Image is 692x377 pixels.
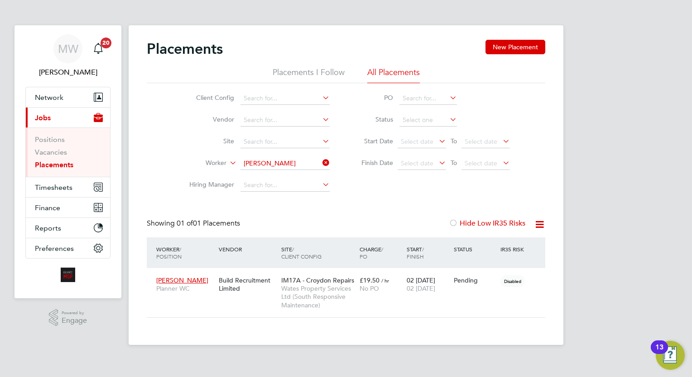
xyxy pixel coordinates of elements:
label: Vendor [182,115,234,123]
input: Search for... [240,114,330,127]
span: Preferences [35,244,74,253]
div: Start [404,241,452,264]
span: 02 [DATE] [407,284,435,292]
span: No PO [360,284,379,292]
label: PO [352,94,393,102]
a: Placements [35,160,73,169]
label: Worker [174,159,226,168]
label: Start Date [352,137,393,145]
div: Status [452,241,499,257]
div: Charge [357,241,404,264]
span: To [448,157,460,169]
div: Worker [154,241,216,264]
span: Select date [401,159,433,167]
span: IM17A - Croydon Repairs [281,276,354,284]
div: 13 [655,347,663,359]
span: 01 of [177,219,193,228]
input: Search for... [399,92,457,105]
div: Build Recruitment Limited [216,272,279,297]
span: 20 [101,38,111,48]
label: Site [182,137,234,145]
span: To [448,135,460,147]
button: Finance [26,198,110,217]
li: All Placements [367,67,420,83]
label: Finish Date [352,159,393,167]
div: 02 [DATE] [404,272,452,297]
input: Search for... [240,179,330,192]
span: £19.50 [360,276,380,284]
span: Engage [62,317,87,325]
span: [PERSON_NAME] [156,276,208,284]
a: Positions [35,135,65,144]
a: Go to home page [25,268,111,282]
input: Search for... [240,157,330,170]
span: Jobs [35,113,51,122]
button: Jobs [26,108,110,127]
span: / Position [156,245,182,260]
div: IR35 Risk [498,241,529,257]
img: alliancemsp-logo-retina.png [61,268,75,282]
span: Planner WC [156,284,214,292]
div: Pending [454,276,496,284]
span: Select date [401,137,433,146]
h2: Placements [147,40,223,58]
span: MW [58,43,78,55]
div: Vendor [216,241,279,257]
span: Megan Westlotorn [25,67,111,78]
a: Vacancies [35,148,67,156]
span: Timesheets [35,183,72,192]
li: Placements I Follow [273,67,345,83]
label: Hide Low IR35 Risks [449,219,525,228]
a: MW[PERSON_NAME] [25,34,111,78]
span: Select date [465,137,497,146]
div: Jobs [26,127,110,177]
a: Powered byEngage [49,309,87,326]
label: Hiring Manager [182,180,234,188]
div: Showing [147,219,242,228]
div: Site [279,241,357,264]
button: Reports [26,218,110,238]
span: / PO [360,245,383,260]
label: Status [352,115,393,123]
button: Timesheets [26,177,110,197]
input: Search for... [240,136,330,148]
button: Open Resource Center, 13 new notifications [656,341,685,370]
a: 20 [89,34,107,63]
button: Network [26,87,110,107]
span: Powered by [62,309,87,317]
span: / Finish [407,245,424,260]
input: Select one [399,114,457,127]
span: Reports [35,224,61,232]
nav: Main navigation [14,25,121,298]
span: Disabled [500,275,525,287]
span: Finance [35,203,60,212]
span: / hr [381,277,389,284]
span: Select date [465,159,497,167]
button: Preferences [26,238,110,258]
span: / Client Config [281,245,322,260]
label: Client Config [182,94,234,102]
span: 01 Placements [177,219,240,228]
a: [PERSON_NAME]Planner WCBuild Recruitment LimitedIM17A - Croydon RepairsWates Property Services Lt... [154,271,545,279]
input: Search for... [240,92,330,105]
span: Network [35,93,63,102]
span: Wates Property Services Ltd (South Responsive Maintenance) [281,284,355,309]
button: New Placement [485,40,545,54]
